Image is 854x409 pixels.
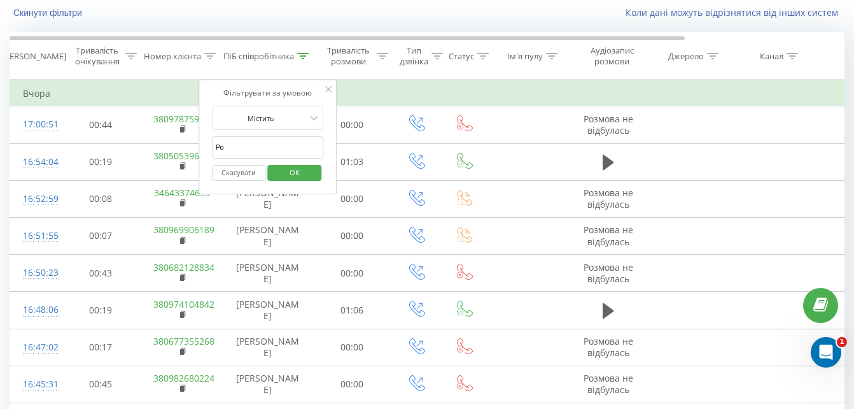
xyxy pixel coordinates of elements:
[153,261,214,273] a: 380682128834
[212,165,266,181] button: Скасувати
[153,335,214,347] a: 380677355268
[584,224,633,247] span: Розмова не відбулась
[223,366,312,403] td: [PERSON_NAME]
[23,372,48,397] div: 16:45:31
[584,335,633,359] span: Розмова не відбулась
[144,51,201,62] div: Номер клієнта
[312,366,392,403] td: 00:00
[212,136,324,159] input: Введіть значення
[153,298,214,310] a: 380974104842
[223,329,312,366] td: [PERSON_NAME]
[323,45,374,67] div: Тривалість розмови
[153,113,214,125] a: 380978759725
[760,51,783,62] div: Канал
[449,51,474,62] div: Статус
[61,180,141,217] td: 00:08
[61,143,141,180] td: 00:19
[23,187,48,212] div: 16:52:59
[584,187,633,210] span: Розмова не відбулась
[2,51,66,62] div: [PERSON_NAME]
[581,45,643,67] div: Аудіозапис розмови
[584,261,633,285] span: Розмова не відбулась
[837,337,847,347] span: 1
[23,112,48,137] div: 17:00:51
[61,329,141,366] td: 00:17
[23,150,48,175] div: 16:54:04
[223,217,312,254] td: [PERSON_NAME]
[668,51,704,62] div: Джерело
[584,372,633,396] span: Розмова не відбулась
[23,335,48,360] div: 16:47:02
[61,292,141,329] td: 00:19
[153,224,214,236] a: 380969906189
[153,150,214,162] a: 380505396839
[212,87,324,99] div: Фільтрувати за умовою
[400,45,428,67] div: Тип дзвінка
[312,292,392,329] td: 01:06
[10,7,88,18] button: Скинути фільтри
[626,6,844,18] a: Коли дані можуть відрізнятися вiд інших систем
[153,372,214,384] a: 380982680224
[61,366,141,403] td: 00:45
[507,51,543,62] div: Ім'я пулу
[312,180,392,217] td: 00:00
[312,143,392,180] td: 01:03
[72,45,122,67] div: Тривалість очікування
[223,255,312,292] td: [PERSON_NAME]
[154,187,210,199] a: 34643374635
[223,180,312,217] td: [PERSON_NAME]
[312,106,392,143] td: 00:00
[61,255,141,292] td: 00:43
[23,261,48,285] div: 16:50:23
[268,165,322,181] button: OK
[61,106,141,143] td: 00:44
[23,224,48,248] div: 16:51:55
[61,217,141,254] td: 00:07
[277,162,312,182] span: OK
[811,337,841,368] iframe: Intercom live chat
[223,51,294,62] div: ПІБ співробітника
[312,217,392,254] td: 00:00
[584,113,633,136] span: Розмова не відбулась
[223,292,312,329] td: [PERSON_NAME]
[312,255,392,292] td: 00:00
[23,298,48,322] div: 16:48:06
[312,329,392,366] td: 00:00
